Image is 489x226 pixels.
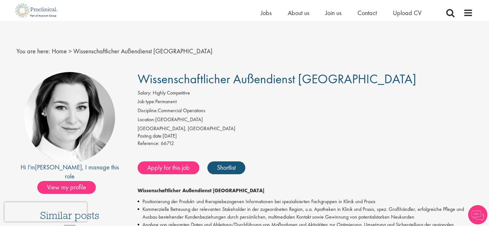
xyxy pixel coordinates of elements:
[207,161,245,174] a: Shortlist
[468,205,487,224] img: Chatbot
[138,98,155,105] label: Job type:
[37,181,96,194] span: View my profile
[393,9,421,17] a: Upload CV
[16,47,50,55] span: You are here:
[138,205,473,221] li: Kommerzielle Betreuung der relevanten Stakeholder in der zugeordneten Region, u.a. Apotheken in K...
[138,198,473,205] li: Positionierung der Produkt- und therapiebezogenen Informationen bei spezialisierten Fachgruppen i...
[68,47,72,55] span: >
[261,9,272,17] a: Jobs
[138,116,473,125] li: [GEOGRAPHIC_DATA]
[138,107,473,116] li: Commercial Operations
[138,161,199,174] a: Apply for this job
[138,71,416,87] span: Wissenschaftlicher Außendienst [GEOGRAPHIC_DATA]
[161,140,174,147] span: 66712
[138,116,155,123] label: Location:
[5,202,87,221] iframe: reCAPTCHA
[73,47,213,55] span: Wissenschaftlicher Außendienst [GEOGRAPHIC_DATA]
[52,47,67,55] a: breadcrumb link
[37,182,102,191] a: View my profile
[138,98,473,107] li: Permanent
[138,187,264,194] strong: Wissenschaftlicher Außendienst [GEOGRAPHIC_DATA]
[138,125,473,132] div: [GEOGRAPHIC_DATA], [GEOGRAPHIC_DATA]
[138,140,159,147] label: Reference:
[153,89,190,96] span: Highly Competitive
[358,9,377,17] a: Contact
[35,163,82,171] a: [PERSON_NAME]
[138,89,151,97] label: Salary:
[16,163,123,181] div: Hi I'm , I manage this role
[24,72,115,163] img: imeage of recruiter Greta Prestel
[325,9,341,17] a: Join us
[138,132,163,139] span: Posting date:
[138,107,158,114] label: Discipline:
[288,9,309,17] a: About us
[138,132,473,140] div: [DATE]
